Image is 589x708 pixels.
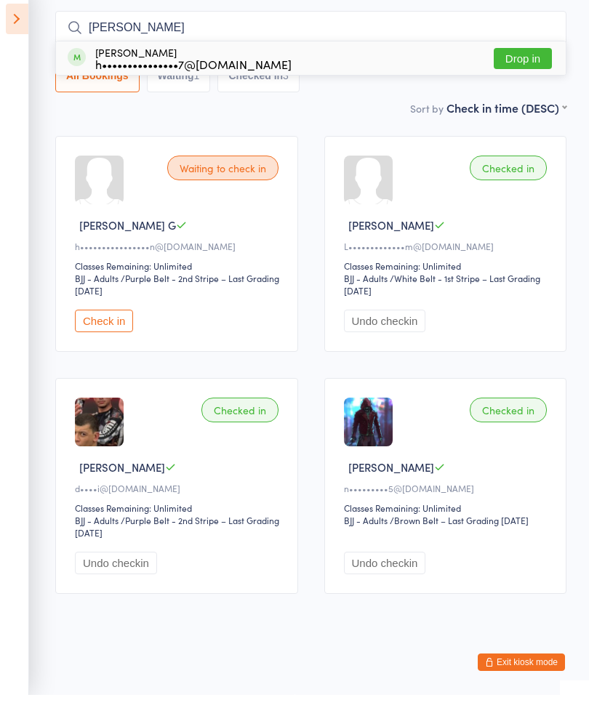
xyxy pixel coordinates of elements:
div: BJJ - Adults [75,527,119,539]
span: [PERSON_NAME] [79,472,165,488]
div: Classes Remaining: Unlimited [75,273,283,285]
div: n•••••••••5@[DOMAIN_NAME] [344,495,552,507]
div: Waiting to check in [167,169,279,193]
img: image1730327051.png [75,411,124,459]
button: Undo checkin [344,565,426,587]
span: / White Belt - 1st Stripe – Last Grading [DATE] [344,285,540,310]
div: L•••••••••••••m@[DOMAIN_NAME] [344,253,552,265]
div: BJJ - Adults [344,527,388,539]
div: BJJ - Adults [344,285,388,297]
div: h•••••••••••••••7@[DOMAIN_NAME] [95,71,292,83]
div: 1 [194,83,200,94]
span: / Purple Belt - 2nd Stripe – Last Grading [DATE] [75,285,279,310]
label: Sort by [410,114,444,129]
div: d••••i@[DOMAIN_NAME] [75,495,283,507]
div: Classes Remaining: Unlimited [344,273,552,285]
input: Search [55,24,566,57]
button: Checked in3 [217,72,300,105]
div: 3 [283,83,289,94]
div: Checked in [470,169,547,193]
button: Undo checkin [344,323,426,345]
span: / Purple Belt - 2nd Stripe – Last Grading [DATE] [75,527,279,552]
button: Waiting1 [147,72,211,105]
div: Classes Remaining: Unlimited [75,515,283,527]
button: Undo checkin [75,565,157,587]
span: / Brown Belt – Last Grading [DATE] [390,527,529,539]
button: Exit kiosk mode [478,667,565,684]
div: [PERSON_NAME] [95,60,292,83]
span: [PERSON_NAME] [348,230,434,246]
span: [PERSON_NAME] [348,472,434,488]
div: BJJ - Adults [75,285,119,297]
div: h••••••••••••••••n@[DOMAIN_NAME] [75,253,283,265]
div: Checked in [470,411,547,435]
img: image1727763841.png [344,411,393,459]
div: Classes Remaining: Unlimited [344,515,552,527]
span: [PERSON_NAME] G [79,230,176,246]
div: Checked in [201,411,279,435]
div: Check in time (DESC) [446,113,566,129]
button: Check in [75,323,133,345]
button: Drop in [494,61,552,82]
button: All Bookings [55,72,140,105]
